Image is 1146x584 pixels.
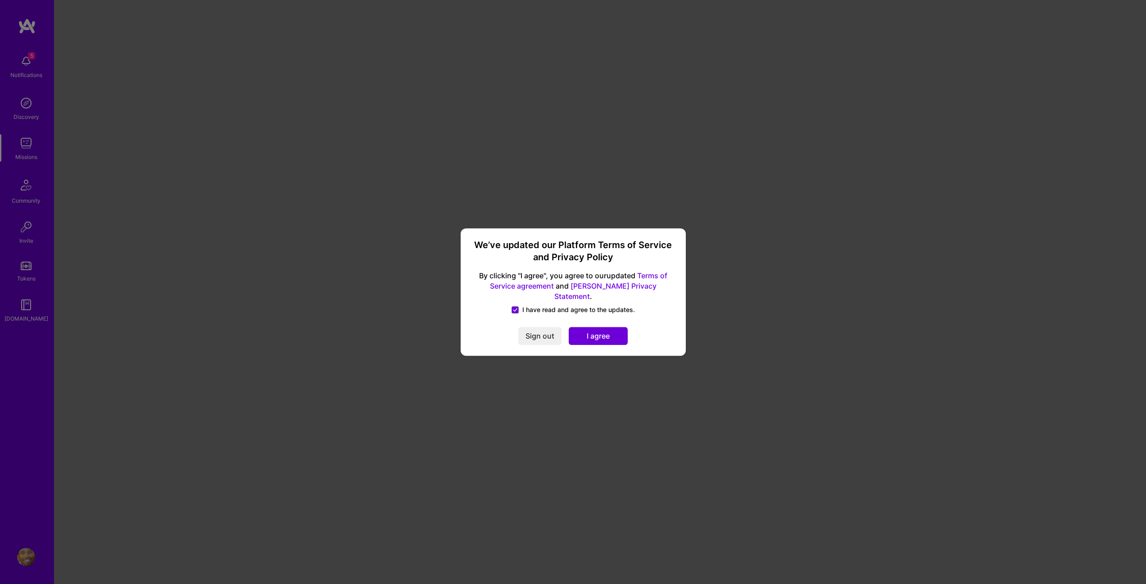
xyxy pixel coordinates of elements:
[471,239,675,264] h3: We’ve updated our Platform Terms of Service and Privacy Policy
[471,271,675,302] span: By clicking "I agree", you agree to our updated and .
[569,327,628,345] button: I agree
[522,305,635,314] span: I have read and agree to the updates.
[554,281,657,301] a: [PERSON_NAME] Privacy Statement
[490,272,667,291] a: Terms of Service agreement
[518,327,562,345] button: Sign out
